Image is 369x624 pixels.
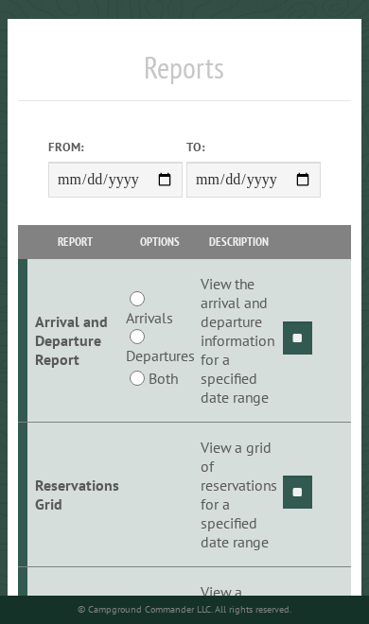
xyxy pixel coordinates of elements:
[186,138,321,156] label: To:
[27,423,122,567] td: Reservations Grid
[198,225,280,258] th: Description
[48,138,183,156] label: From:
[78,603,291,615] small: © Campground Commander LLC. All rights reserved.
[27,225,122,258] th: Report
[126,344,195,367] label: Departures
[27,259,122,423] td: Arrival and Departure Report
[198,423,280,567] td: View a grid of reservations for a specified date range
[126,306,173,329] label: Arrivals
[122,225,197,258] th: Options
[18,49,350,101] h1: Reports
[149,367,178,390] label: Both
[198,259,280,423] td: View the arrival and departure information for a specified date range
